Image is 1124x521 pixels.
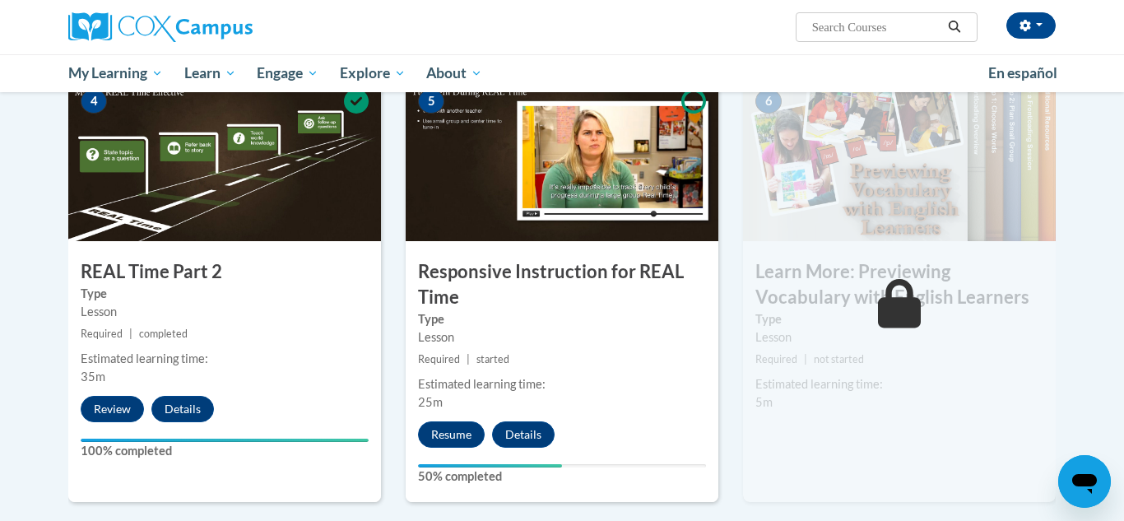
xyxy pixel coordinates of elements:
img: Cox Campus [68,12,253,42]
span: 5 [418,89,444,114]
span: 5m [755,395,773,409]
iframe: Button to launch messaging window [1058,455,1111,508]
a: My Learning [58,54,174,92]
div: Lesson [755,328,1043,347]
div: Lesson [418,328,706,347]
h3: REAL Time Part 2 [68,259,381,285]
span: started [476,353,509,365]
a: Engage [246,54,329,92]
span: | [804,353,807,365]
input: Search Courses [810,17,942,37]
span: 25m [418,395,443,409]
div: Your progress [81,439,369,442]
a: En español [978,56,1068,91]
span: not started [814,353,864,365]
button: Review [81,396,144,422]
label: Type [81,285,369,303]
span: completed [139,328,188,340]
span: | [467,353,470,365]
span: Required [418,353,460,365]
label: Type [418,310,706,328]
span: | [129,328,132,340]
span: Engage [257,63,318,83]
img: Course Image [406,77,718,241]
h3: Responsive Instruction for REAL Time [406,259,718,310]
label: Type [755,310,1043,328]
span: En español [988,64,1057,81]
a: Explore [329,54,416,92]
div: Your progress [418,464,562,468]
h3: Learn More: Previewing Vocabulary with English Learners [743,259,1056,310]
a: Learn [174,54,247,92]
label: 100% completed [81,442,369,460]
button: Details [151,396,214,422]
button: Search [942,17,967,37]
div: Main menu [44,54,1080,92]
button: Account Settings [1006,12,1056,39]
img: Course Image [743,77,1056,241]
span: Required [755,353,797,365]
span: 4 [81,89,107,114]
button: Details [492,421,555,448]
div: Estimated learning time: [81,350,369,368]
button: Resume [418,421,485,448]
span: About [426,63,482,83]
label: 50% completed [418,468,706,486]
div: Estimated learning time: [418,375,706,393]
div: Lesson [81,303,369,321]
span: Learn [184,63,236,83]
span: Explore [340,63,406,83]
span: Required [81,328,123,340]
img: Course Image [68,77,381,241]
span: 6 [755,89,782,114]
span: My Learning [68,63,163,83]
span: 35m [81,370,105,384]
a: Cox Campus [68,12,381,42]
div: Estimated learning time: [755,375,1043,393]
a: About [416,54,494,92]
